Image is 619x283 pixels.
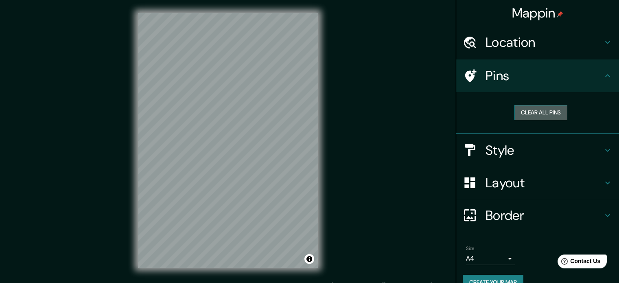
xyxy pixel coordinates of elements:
[456,26,619,59] div: Location
[456,199,619,232] div: Border
[466,252,515,265] div: A4
[486,142,603,158] h4: Style
[456,59,619,92] div: Pins
[456,167,619,199] div: Layout
[547,251,610,274] iframe: Help widget launcher
[486,34,603,50] h4: Location
[138,13,318,268] canvas: Map
[304,254,314,264] button: Toggle attribution
[557,11,563,18] img: pin-icon.png
[514,105,567,120] button: Clear all pins
[466,245,475,252] label: Size
[486,207,603,224] h4: Border
[486,68,603,84] h4: Pins
[486,175,603,191] h4: Layout
[512,5,564,21] h4: Mappin
[456,134,619,167] div: Style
